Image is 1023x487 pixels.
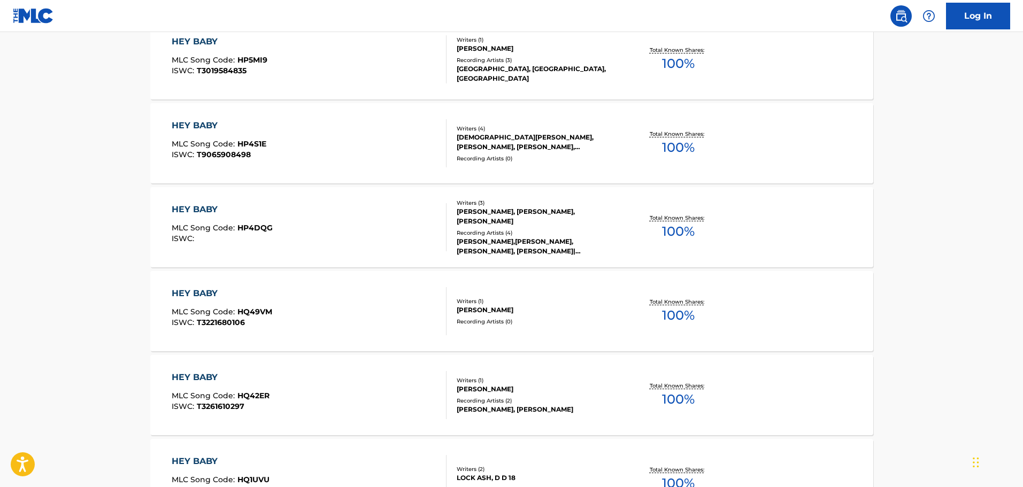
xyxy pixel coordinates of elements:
[237,307,272,316] span: HQ49VM
[662,390,695,409] span: 100 %
[457,64,618,83] div: [GEOGRAPHIC_DATA], [GEOGRAPHIC_DATA], [GEOGRAPHIC_DATA]
[197,401,244,411] span: T3261610297
[150,19,873,99] a: HEY BABYMLC Song Code:HP5MI9ISWC:T3019584835Writers (1)[PERSON_NAME]Recording Artists (3)[GEOGRAP...
[662,138,695,157] span: 100 %
[895,10,907,22] img: search
[890,5,912,27] a: Public Search
[237,55,267,65] span: HP5MI9
[457,44,618,53] div: [PERSON_NAME]
[197,66,247,75] span: T3019584835
[172,318,197,327] span: ISWC :
[172,223,237,233] span: MLC Song Code :
[172,287,272,300] div: HEY BABY
[457,405,618,414] div: [PERSON_NAME], [PERSON_NAME]
[150,355,873,435] a: HEY BABYMLC Song Code:HQ42ERISWC:T3261610297Writers (1)[PERSON_NAME]Recording Artists (2)[PERSON_...
[457,465,618,473] div: Writers ( 2 )
[457,318,618,326] div: Recording Artists ( 0 )
[150,103,873,183] a: HEY BABYMLC Song Code:HP4S1EISWC:T9065908498Writers (4)[DEMOGRAPHIC_DATA][PERSON_NAME], [PERSON_N...
[650,298,707,306] p: Total Known Shares:
[650,466,707,474] p: Total Known Shares:
[946,3,1010,29] a: Log In
[457,229,618,237] div: Recording Artists ( 4 )
[922,10,935,22] img: help
[172,234,197,243] span: ISWC :
[237,223,273,233] span: HP4DQG
[457,384,618,394] div: [PERSON_NAME]
[457,473,618,483] div: LOCK ASH, D D 18
[662,222,695,241] span: 100 %
[172,203,273,216] div: HEY BABY
[172,55,237,65] span: MLC Song Code :
[197,150,251,159] span: T9065908498
[457,305,618,315] div: [PERSON_NAME]
[457,237,618,256] div: [PERSON_NAME],[PERSON_NAME], [PERSON_NAME], [PERSON_NAME]|[PERSON_NAME], [PERSON_NAME]|[PERSON_NAME]
[197,318,245,327] span: T3221680106
[457,125,618,133] div: Writers ( 4 )
[13,8,54,24] img: MLC Logo
[457,376,618,384] div: Writers ( 1 )
[150,187,873,267] a: HEY BABYMLC Song Code:HP4DQGISWC:Writers (3)[PERSON_NAME], [PERSON_NAME], [PERSON_NAME]Recording ...
[662,54,695,73] span: 100 %
[457,56,618,64] div: Recording Artists ( 3 )
[150,271,873,351] a: HEY BABYMLC Song Code:HQ49VMISWC:T3221680106Writers (1)[PERSON_NAME]Recording Artists (0)Total Kn...
[970,436,1023,487] iframe: Chat Widget
[172,119,266,132] div: HEY BABY
[172,401,197,411] span: ISWC :
[457,133,618,152] div: [DEMOGRAPHIC_DATA][PERSON_NAME], [PERSON_NAME], [PERSON_NAME], [PERSON_NAME]
[237,391,270,400] span: HQ42ER
[172,66,197,75] span: ISWC :
[172,307,237,316] span: MLC Song Code :
[650,382,707,390] p: Total Known Shares:
[918,5,940,27] div: Help
[172,150,197,159] span: ISWC :
[172,391,237,400] span: MLC Song Code :
[457,36,618,44] div: Writers ( 1 )
[650,46,707,54] p: Total Known Shares:
[172,139,237,149] span: MLC Song Code :
[237,475,270,484] span: HQ1UVU
[172,35,267,48] div: HEY BABY
[973,446,979,478] div: Drag
[457,397,618,405] div: Recording Artists ( 2 )
[172,455,270,468] div: HEY BABY
[457,154,618,163] div: Recording Artists ( 0 )
[650,214,707,222] p: Total Known Shares:
[237,139,266,149] span: HP4S1E
[457,297,618,305] div: Writers ( 1 )
[457,199,618,207] div: Writers ( 3 )
[172,371,270,384] div: HEY BABY
[457,207,618,226] div: [PERSON_NAME], [PERSON_NAME], [PERSON_NAME]
[172,475,237,484] span: MLC Song Code :
[662,306,695,325] span: 100 %
[650,130,707,138] p: Total Known Shares:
